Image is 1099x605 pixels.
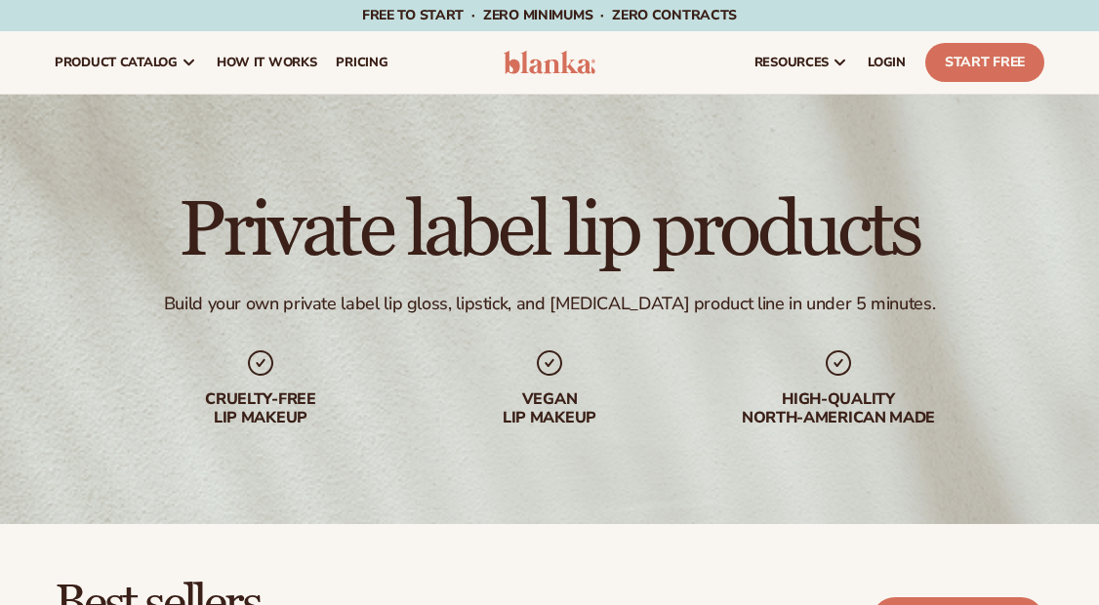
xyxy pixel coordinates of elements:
[925,43,1044,82] a: Start Free
[745,31,858,94] a: resources
[362,6,737,24] span: Free to start · ZERO minimums · ZERO contracts
[713,390,963,427] div: High-quality North-american made
[504,51,594,74] img: logo
[217,55,317,70] span: How It Works
[868,55,906,70] span: LOGIN
[326,31,397,94] a: pricing
[207,31,327,94] a: How It Works
[45,31,207,94] a: product catalog
[425,390,674,427] div: Vegan lip makeup
[164,293,936,315] div: Build your own private label lip gloss, lipstick, and [MEDICAL_DATA] product line in under 5 minu...
[136,390,386,427] div: Cruelty-free lip makeup
[754,55,829,70] span: resources
[179,191,919,269] h1: Private label lip products
[858,31,916,94] a: LOGIN
[55,55,178,70] span: product catalog
[336,55,387,70] span: pricing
